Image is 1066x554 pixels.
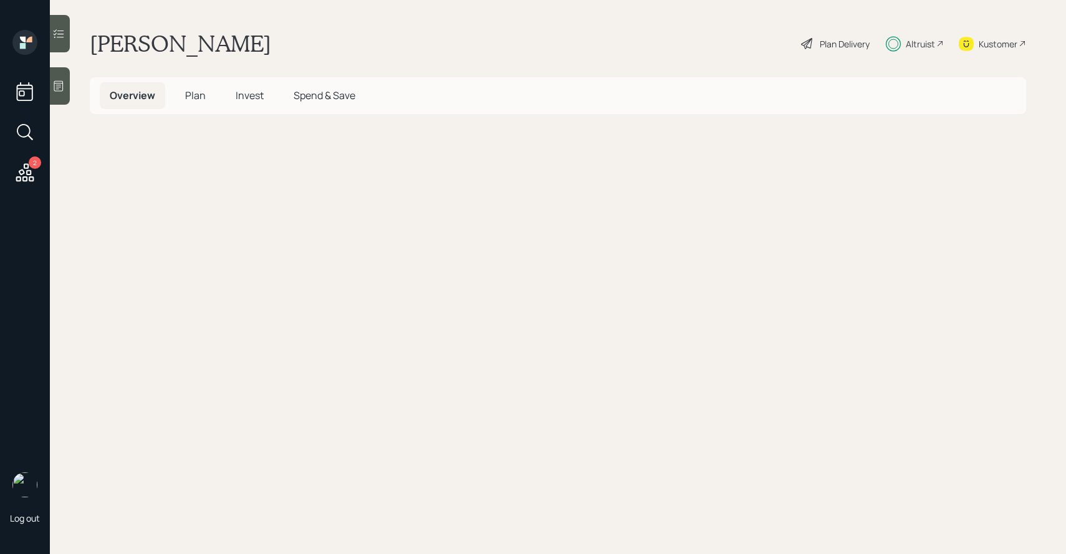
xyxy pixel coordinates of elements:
span: Plan [185,88,206,102]
h1: [PERSON_NAME] [90,30,271,57]
div: Plan Delivery [820,37,870,50]
div: Log out [10,512,40,524]
div: Altruist [906,37,935,50]
span: Overview [110,88,155,102]
div: 2 [29,156,41,169]
div: Kustomer [979,37,1017,50]
img: sami-boghos-headshot.png [12,472,37,497]
span: Invest [236,88,264,102]
span: Spend & Save [294,88,355,102]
